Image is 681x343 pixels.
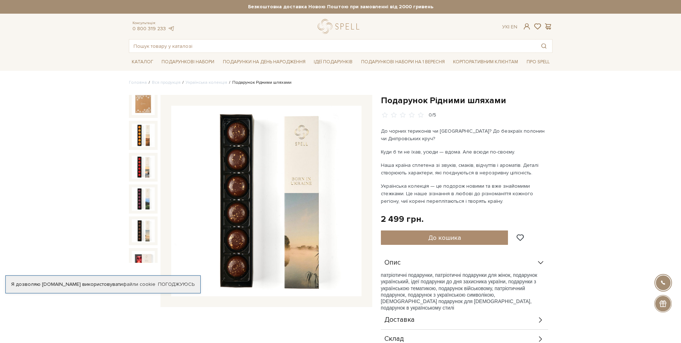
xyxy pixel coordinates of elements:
a: logo [318,19,363,34]
a: Головна [129,80,147,85]
a: Українська колекція [186,80,227,85]
img: Подарунок Рідними шляхами [132,156,155,179]
a: En [511,24,517,30]
a: Подарункові набори на 1 Вересня [358,56,448,68]
a: Вся продукція [152,80,181,85]
span: Опис [384,260,401,266]
img: Подарунок Рідними шляхами [171,106,362,296]
a: 0 800 319 233 [132,26,166,32]
p: Українська колекція — це подорож новими та вже знайомими стежками. Це наше зізнання в любові до р... [381,182,549,205]
span: Склад [384,336,404,342]
span: патріотичні подарунки, патріотичні подарунки для жінок, подарунок український, ідеї подарунки до ... [381,272,537,298]
input: Пошук товару у каталозі [129,40,536,52]
img: Подарунок Рідними шляхами [132,92,155,115]
a: telegram [168,26,175,32]
img: Подарунок Рідними шляхами [132,219,155,242]
p: Куди б ти не їхав, усюди — вдома. Але всюди по-своєму. [381,148,549,156]
img: Подарунок Рідними шляхами [132,187,155,210]
img: Подарунок Рідними шляхами [132,251,155,274]
a: файли cookie [123,281,155,287]
a: Про Spell [524,56,552,68]
a: Корпоративним клієнтам [450,56,521,68]
p: Наша країна сплетена зі звуків, смаків, відчуттів і ароматів. Деталі створюють характери, які поє... [381,161,549,177]
p: До чорних териконів чи [GEOGRAPHIC_DATA]? До безкраїх полонин чи Дніпровських круч? [381,127,549,142]
span: | [508,24,509,30]
a: Ідеї подарунків [311,56,355,68]
span: Консультація: [132,21,175,26]
strong: Безкоштовна доставка Новою Поштою при замовленні від 2000 гривень [129,4,552,10]
div: Ук [502,24,517,30]
div: Я дозволяю [DOMAIN_NAME] використовувати [6,281,200,288]
span: До кошика [428,234,461,242]
li: Подарунок Рідними шляхами [227,79,291,86]
a: Подарункові набори [159,56,217,68]
a: Подарунки на День народження [220,56,308,68]
span: , подарунок з українською символікою, [DEMOGRAPHIC_DATA] подарунок для [DEMOGRAPHIC_DATA], подару... [381,292,532,311]
button: До кошика [381,230,508,245]
a: Каталог [129,56,156,68]
a: Погоджуюсь [158,281,195,288]
div: 2 499 грн. [381,214,424,225]
button: Пошук товару у каталозі [536,40,552,52]
img: Подарунок Рідними шляхами [132,124,155,147]
div: 0/5 [429,112,436,119]
span: Доставка [384,317,415,323]
h1: Подарунок Рідними шляхами [381,95,552,106]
